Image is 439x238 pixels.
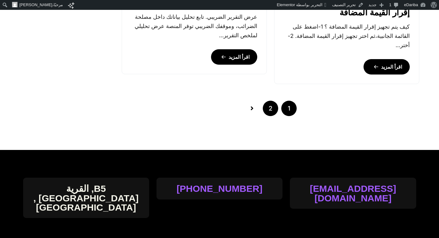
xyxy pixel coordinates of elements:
[263,101,278,116] a: 2
[243,101,298,116] nav: Posts pagination
[284,22,410,50] p: كيف يتم تجهيز إقرار القيمة المضافة ؟ 1-اضغط على القائمة الجانبية،ثم اختر تجهيز إقرار القيمة المضا...
[131,12,257,40] p: عرض التقرير الضريبي. تابع تحليل بياناتك داخل مصلحة الضرائب، وموقفك الضريبي توفر المنصة عرض تحليلي...
[339,8,410,18] a: إقرار القيمة المضافة
[177,184,262,193] a: [PHONE_NUMBER]
[281,101,297,116] span: 1
[211,49,257,65] a: اقرأ المزيد
[364,59,410,75] a: اقرأ المزيد
[277,2,323,7] span: التحرير بواسطة Elementor
[290,184,416,203] a: [EMAIL_ADDRESS][DOMAIN_NAME]
[23,184,149,212] h4: B5, القرية [GEOGRAPHIC_DATA] , [GEOGRAPHIC_DATA]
